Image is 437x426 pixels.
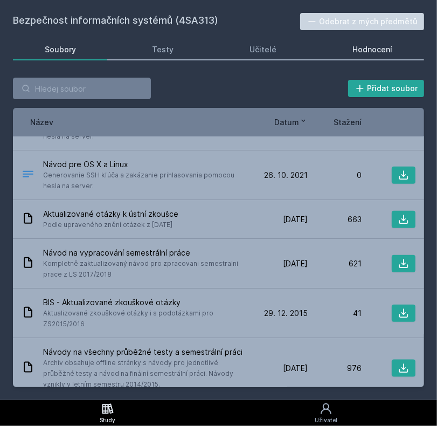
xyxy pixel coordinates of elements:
div: Uživatel [315,416,337,424]
span: 29. 12. 2015 [264,308,308,319]
span: [DATE] [283,258,308,269]
span: Archiv obsahuje offline stránky s návody pro jednotlivé průběžné testy a návod na finální semestr... [43,358,249,390]
button: Název [30,116,53,128]
span: [DATE] [283,214,308,225]
button: Datum [274,116,308,128]
div: 0 [308,170,362,181]
a: Soubory [13,39,107,60]
a: Testy [120,39,205,60]
a: Učitelé [218,39,308,60]
input: Hledej soubor [13,78,151,99]
span: Aktualizované otázky k ústní zkoušce [43,209,178,219]
div: 663 [308,214,362,225]
span: Návod pre OS X a Linux [43,159,249,170]
span: Návody na všechny průběžné testy a semestrální práci [43,347,249,358]
div: Soubory [45,44,76,55]
div: 621 [308,258,362,269]
div: Study [100,416,115,424]
span: [DATE] [283,363,308,374]
span: Aktualizované zkouškové otázky i s podotázkami pro ZS2015/2016 [43,308,249,329]
div: .DOCX [22,168,34,183]
a: Hodnocení [321,39,424,60]
button: Přidat soubor [348,80,425,97]
div: 41 [308,308,362,319]
span: Generovanie SSH kľúča a zakázanie prihlasovania pomocou hesla na server. [43,170,249,191]
span: Kompletně zaktualizovaný návod pro zpracovani semestralni prace z LS 2017/2018 [43,258,249,280]
div: 976 [308,363,362,374]
h2: Bezpečnost informačních systémů (4SA313) [13,13,300,30]
a: Uživatel [215,400,437,426]
span: Datum [274,116,299,128]
span: Návod na vypracování semestrální práce [43,248,249,258]
div: Testy [152,44,174,55]
span: BIS - Aktualizované zkouškové otázky [43,297,249,308]
span: 26. 10. 2021 [264,170,308,181]
button: Stažení [334,116,362,128]
div: Učitelé [249,44,276,55]
div: Hodnocení [352,44,392,55]
span: Podle upraveného znění otázek z [DATE] [43,219,178,230]
button: Odebrat z mých předmětů [300,13,425,30]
